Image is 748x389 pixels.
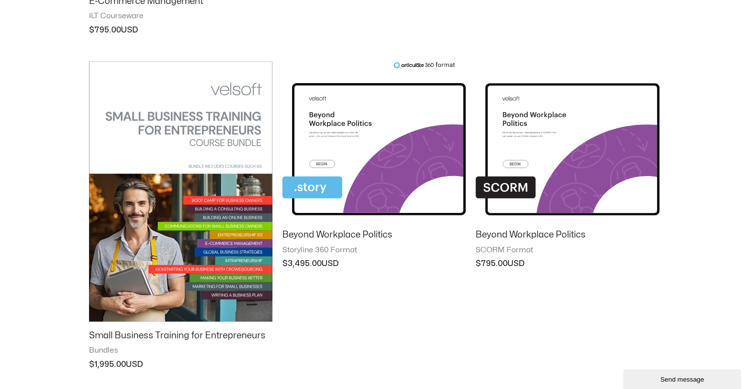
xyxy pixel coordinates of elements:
[476,260,481,268] span: $
[89,61,272,322] img: small business training courses
[282,260,322,268] bdi: 3,495.00
[89,11,272,21] span: ILT Courseware
[89,346,272,356] span: Bundles
[89,360,126,368] bdi: 1,995.00
[476,229,659,240] h2: Beyond Workplace Politics
[89,360,94,368] span: $
[476,245,659,255] span: SCORM Format
[282,229,466,240] h2: Beyond Workplace Politics
[282,61,466,221] img: Beyond Workplace Politics
[282,245,466,255] span: Storyline 360 Format
[89,330,272,341] h2: Small Business Training for Entrepreneurs
[476,61,659,221] img: Beyond Workplace Politics
[623,367,743,389] iframe: chat widget
[89,26,94,34] span: $
[282,260,288,268] span: $
[89,26,121,34] bdi: 795.00
[476,260,508,268] bdi: 795.00
[476,229,659,245] a: Beyond Workplace Politics
[89,330,272,346] a: Small Business Training for Entrepreneurs
[282,229,466,245] a: Beyond Workplace Politics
